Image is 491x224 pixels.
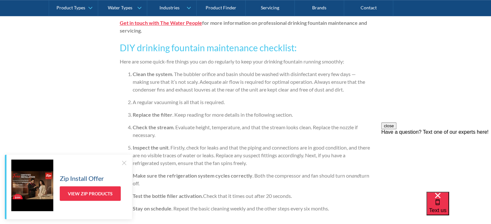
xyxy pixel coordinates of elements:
[133,205,171,211] strong: Stay on schedule
[133,205,372,212] li: . Repeat the basic cleaning weekly and the other steps every six months.
[352,172,360,179] em: and
[159,5,179,11] div: Industries
[133,144,169,151] strong: Inspect the unit
[133,71,172,77] strong: Clean the system
[133,124,173,130] strong: Check the stream
[133,70,372,93] li: . The bubbler orifice and basin should be washed with disinfectant every few days — making sure t...
[60,186,121,201] a: View Zip Products
[60,173,104,183] h5: Zip Install Offer
[120,41,372,54] h3: DIY drinking fountain maintenance checklist:
[133,193,203,199] strong: Test the bottle filler activation.
[11,160,53,211] img: Zip Install Offer
[133,172,372,187] li: . Both the compressor and fan should turn on turn off.
[120,20,367,34] strong: for more information on professional drinking fountain maintenance and servicing.
[56,5,85,11] div: Product Types
[108,5,132,11] div: Water Types
[133,123,372,139] li: . Evaluate height, temperature, and that the stream looks clean. Replace the nozzle if necessary.
[133,172,252,179] strong: Make sure the refrigeration system cycles correctly
[133,111,372,119] li: . Keep reading for more details in the following section.
[426,192,491,224] iframe: podium webchat widget bubble
[133,112,172,118] strong: Replace the filter
[120,20,202,26] a: Get in touch with The Water People
[133,192,372,200] li: Check that it times out after 20 seconds.
[133,144,372,167] li: . Firstly, check for leaks and that the piping and connections are in good condition, and there a...
[133,98,372,106] li: A regular vacuuming is all that is required.
[381,122,491,200] iframe: podium webchat widget prompt
[120,58,372,65] p: Here are some quick-fire things you can do regularly to keep your drinking fountain running smoot...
